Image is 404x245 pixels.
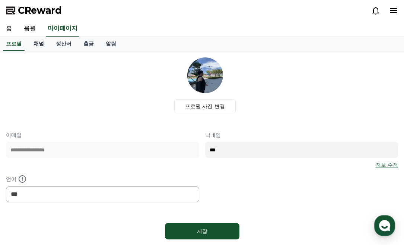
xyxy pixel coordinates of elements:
[68,195,77,201] span: 대화
[376,161,398,169] a: 정보 수정
[165,223,239,239] button: 저장
[23,194,28,200] span: 홈
[50,37,77,51] a: 정산서
[187,57,223,93] img: profile_image
[6,175,199,183] p: 언어
[180,227,225,235] div: 저장
[115,194,124,200] span: 설정
[18,21,42,37] a: 음원
[2,183,49,202] a: 홈
[77,37,100,51] a: 출금
[100,37,122,51] a: 알림
[18,4,62,16] span: CReward
[174,99,236,113] label: 프로필 사진 변경
[3,37,25,51] a: 프로필
[205,131,398,139] p: 닉네임
[6,4,62,16] a: CReward
[46,21,79,37] a: 마이페이지
[96,183,143,202] a: 설정
[6,131,199,139] p: 이메일
[49,183,96,202] a: 대화
[28,37,50,51] a: 채널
